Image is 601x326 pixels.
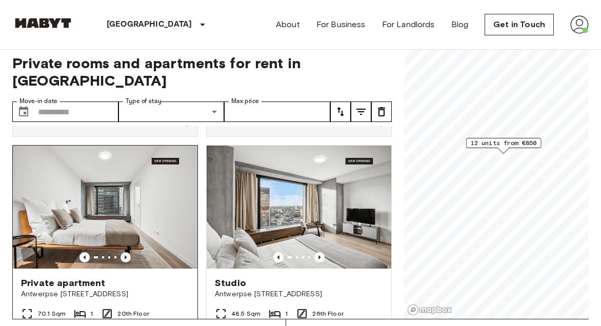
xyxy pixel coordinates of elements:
a: Get in Touch [485,14,554,35]
span: 70.1 Sqm [37,309,66,318]
span: 1 [90,309,93,318]
span: 1 [285,309,288,318]
a: About [276,18,300,31]
a: For Landlords [382,18,435,31]
span: Antwerpse [STREET_ADDRESS] [215,289,383,299]
label: Max price [231,97,259,106]
span: Private apartment [21,277,106,289]
span: Studio [215,277,246,289]
p: [GEOGRAPHIC_DATA] [107,18,192,31]
img: Marketing picture of unit BE-23-003-103-001 [207,146,391,269]
span: 26th Floor [312,309,344,318]
button: Previous image [79,252,90,262]
button: tune [330,101,351,122]
button: Choose date [13,101,34,122]
img: Marketing picture of unit BE-23-003-078-001 [13,146,197,269]
label: Move-in date [19,97,57,106]
img: avatar [570,15,589,34]
a: Mapbox logo [407,304,452,316]
span: 20th Floor [117,309,149,318]
button: Previous image [121,252,131,262]
button: Previous image [314,252,325,262]
span: 48.5 Sqm [231,309,261,318]
button: tune [351,101,371,122]
label: Type of stay [126,97,162,106]
span: Antwerpse [STREET_ADDRESS] [21,289,189,299]
a: For Business [316,18,366,31]
canvas: Map [404,42,589,319]
span: Private rooms and apartments for rent in [GEOGRAPHIC_DATA] [12,54,392,89]
a: Blog [451,18,469,31]
button: Previous image [273,252,284,262]
span: 12 units from €850 [471,138,537,148]
button: tune [371,101,392,122]
img: Habyt [12,18,74,28]
div: Map marker [466,138,542,154]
